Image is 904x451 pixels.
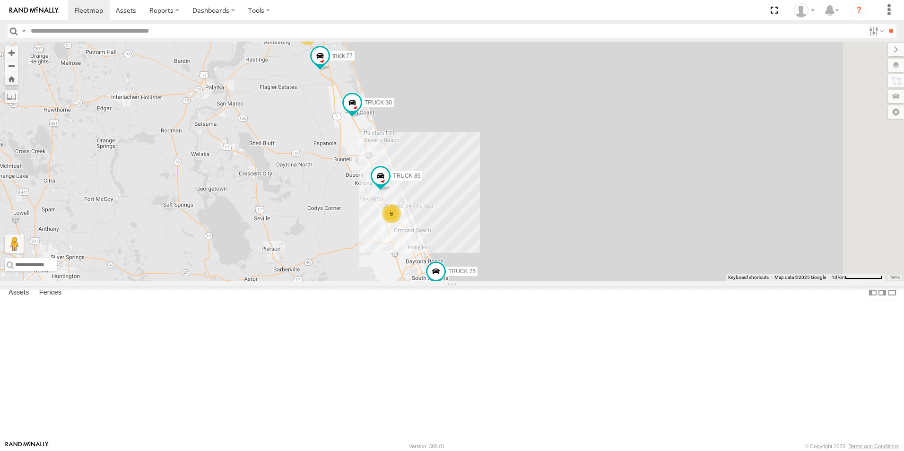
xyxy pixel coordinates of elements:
label: Hide Summary Table [887,286,897,300]
button: Zoom out [5,59,18,72]
label: Measure [5,90,18,103]
button: Zoom Home [5,72,18,85]
button: Drag Pegman onto the map to open Street View [5,234,24,253]
label: Assets [4,286,34,299]
button: Zoom in [5,46,18,59]
span: truck 77 [332,52,353,59]
a: Terms (opens in new tab) [890,276,900,279]
div: Thomas Crowe [791,3,818,17]
label: Search Filter Options [865,24,886,38]
label: Fences [35,286,66,299]
div: © Copyright 2025 - [805,443,899,449]
label: Search Query [20,24,27,38]
span: Map data ©2025 Google [774,275,826,280]
i: ? [852,3,867,18]
button: Map Scale: 10 km per 75 pixels [829,274,885,281]
a: Terms and Conditions [849,443,899,449]
div: Version: 308.01 [409,443,445,449]
label: Dock Summary Table to the Right [878,286,887,300]
span: TRUCK 75 [448,269,476,275]
a: Visit our Website [5,442,49,451]
img: rand-logo.svg [9,7,59,14]
label: Map Settings [888,105,904,119]
span: TRUCK 30 [365,99,392,106]
span: 10 km [832,275,845,280]
label: Dock Summary Table to the Left [868,286,878,300]
button: Keyboard shortcuts [728,274,769,281]
div: 6 [382,204,401,223]
span: TRUCK 85 [393,173,420,180]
